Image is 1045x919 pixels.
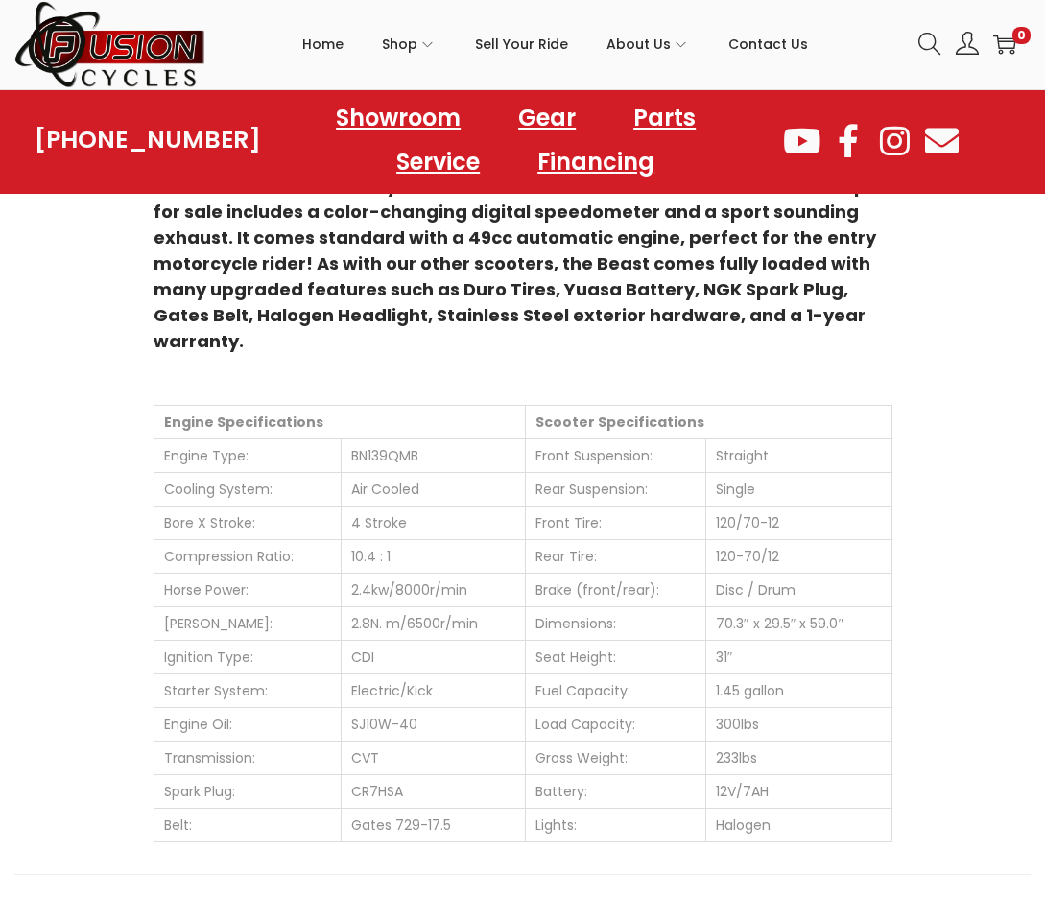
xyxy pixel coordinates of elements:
td: Rear Tire: [525,540,705,574]
td: Disc / Drum [705,574,891,607]
h6: Unleash the Beast! The Bintelli Beast is the newest edition to the Bintelli family. It has the he... [154,147,892,354]
td: Horse Power: [154,574,342,607]
a: Financing [518,140,674,184]
td: Rear Suspension: [525,473,705,507]
td: Battery: [525,775,705,809]
td: Ignition Type: [154,641,342,674]
strong: Scooter Specifications [535,412,704,432]
td: 300lbs [705,708,891,742]
td: Bore X Stroke: [154,507,342,540]
td: 31″ [705,641,891,674]
td: 120/70-12 [705,507,891,540]
a: Home [302,1,344,87]
span: Home [302,20,344,68]
td: Cooling System: [154,473,342,507]
td: CDI [342,641,526,674]
nav: Primary navigation [206,1,904,87]
a: Gear [499,96,595,140]
a: Shop [382,1,437,87]
td: Electric/Kick [342,674,526,708]
span: Contact Us [728,20,808,68]
td: 70.3″ x 29.5″ x 59.0″ [705,607,891,641]
span: Sell Your Ride [475,20,568,68]
td: Gross Weight: [525,742,705,775]
td: Front Suspension: [525,439,705,473]
td: Halogen [705,809,891,842]
a: [PHONE_NUMBER] [35,127,261,153]
td: Lights: [525,809,705,842]
td: Engine Oil: [154,708,342,742]
td: Straight [705,439,891,473]
td: Fuel Capacity: [525,674,705,708]
a: Contact Us [728,1,808,87]
td: Brake (front/rear): [525,574,705,607]
td: 4 Stroke [342,507,526,540]
span: Shop [382,20,417,68]
a: About Us [606,1,690,87]
td: Compression Ratio: [154,540,342,574]
td: 2.4kw/8000r/min [342,574,526,607]
td: Dimensions: [525,607,705,641]
nav: Menu [261,96,780,184]
td: Front Tire: [525,507,705,540]
span: About Us [606,20,671,68]
td: SJ10W-40 [342,708,526,742]
a: Sell Your Ride [475,1,568,87]
td: 120-70/12 [705,540,891,574]
strong: Engine Specifications [164,412,323,432]
td: Transmission: [154,742,342,775]
a: Service [377,140,499,184]
td: 2.8N. m/6500r/min [342,607,526,641]
td: Engine Type: [154,439,342,473]
td: Starter System: [154,674,342,708]
td: Spark Plug: [154,775,342,809]
td: 10.4 : 1 [342,540,526,574]
td: 12V/7AH [705,775,891,809]
td: 233lbs [705,742,891,775]
td: BN139QMB [342,439,526,473]
a: 0 [993,33,1016,56]
a: Parts [614,96,715,140]
td: Load Capacity: [525,708,705,742]
td: Belt: [154,809,342,842]
a: Showroom [317,96,480,140]
td: 1.45 gallon [705,674,891,708]
td: Gates 729-17.5 [342,809,526,842]
td: Air Cooled [342,473,526,507]
td: Seat Height: [525,641,705,674]
td: CR7HSA [342,775,526,809]
td: [PERSON_NAME]: [154,607,342,641]
td: CVT [342,742,526,775]
td: Single [705,473,891,507]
